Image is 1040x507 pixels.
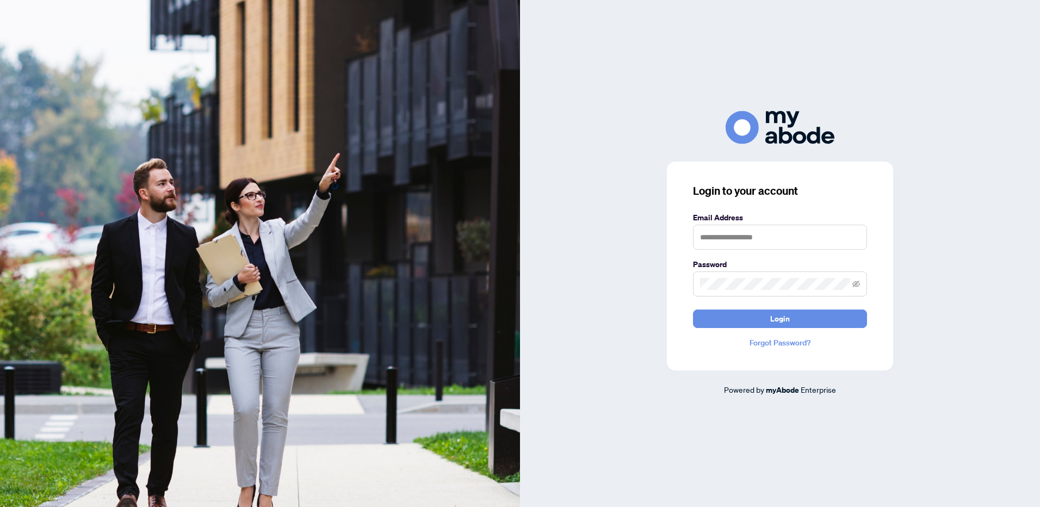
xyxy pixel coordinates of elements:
span: Enterprise [801,385,836,394]
a: Forgot Password? [693,337,867,349]
span: eye-invisible [852,280,860,288]
h3: Login to your account [693,183,867,199]
button: Login [693,310,867,328]
label: Email Address [693,212,867,224]
label: Password [693,258,867,270]
span: Powered by [724,385,764,394]
span: Login [770,310,790,327]
a: myAbode [766,384,799,396]
img: ma-logo [726,111,834,144]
